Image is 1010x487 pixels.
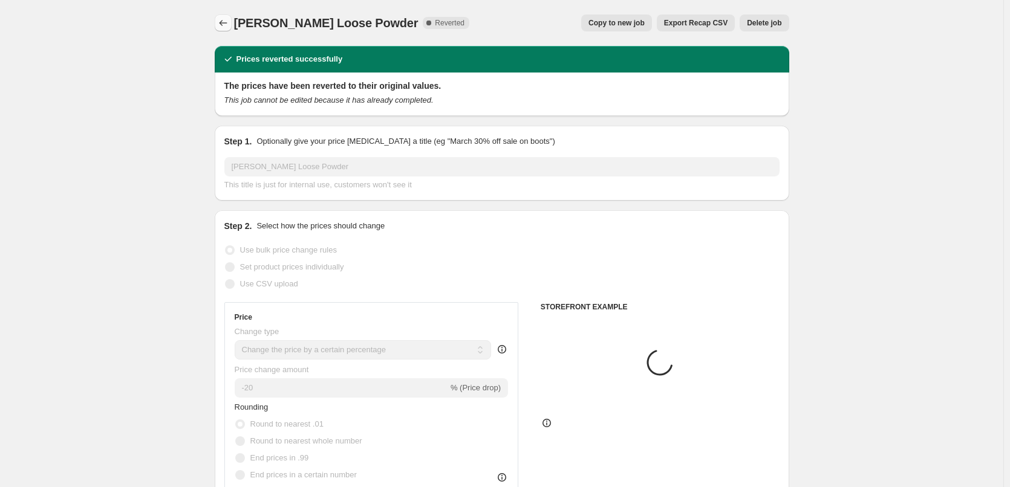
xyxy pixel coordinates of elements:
[256,135,555,147] p: Optionally give your price [MEDICAL_DATA] a title (eg "March 30% off sale on boots")
[451,383,501,392] span: % (Price drop)
[224,180,412,189] span: This title is just for internal use, customers won't see it
[236,53,343,65] h2: Prices reverted successfully
[256,220,385,232] p: Select how the prices should change
[496,343,508,355] div: help
[235,365,309,374] span: Price change amount
[240,279,298,288] span: Use CSV upload
[250,453,309,462] span: End prices in .99
[240,245,337,254] span: Use bulk price change rules
[250,419,324,428] span: Round to nearest .01
[657,15,735,31] button: Export Recap CSV
[541,302,780,312] h6: STOREFRONT EXAMPLE
[224,80,780,92] h2: The prices have been reverted to their original values.
[224,157,780,176] input: 30% off holiday sale
[581,15,652,31] button: Copy to new job
[215,15,232,31] button: Price change jobs
[235,327,279,336] span: Change type
[664,18,728,28] span: Export Recap CSV
[234,16,419,30] span: [PERSON_NAME] Loose Powder
[224,95,434,105] i: This job cannot be edited because it has already completed.
[235,402,269,411] span: Rounding
[435,18,464,28] span: Reverted
[224,220,252,232] h2: Step 2.
[250,436,362,445] span: Round to nearest whole number
[250,470,357,479] span: End prices in a certain number
[224,135,252,147] h2: Step 1.
[747,18,781,28] span: Delete job
[588,18,645,28] span: Copy to new job
[235,378,448,398] input: -15
[240,262,344,271] span: Set product prices individually
[740,15,789,31] button: Delete job
[235,312,252,322] h3: Price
